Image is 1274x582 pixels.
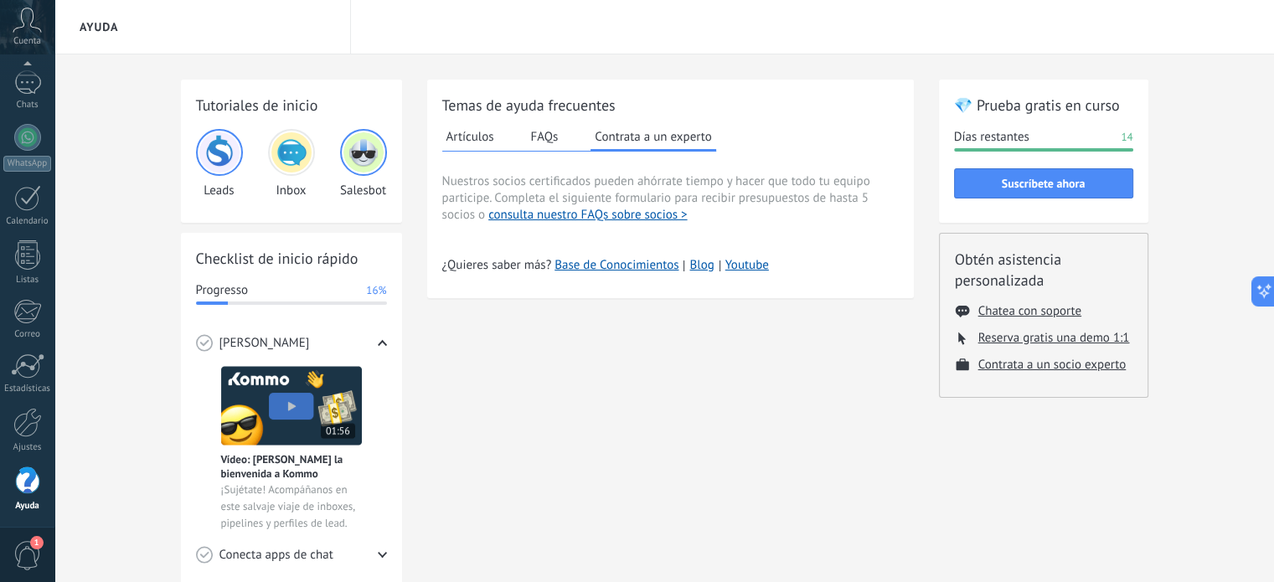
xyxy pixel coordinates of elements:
[954,129,1029,146] span: Días restantes
[488,207,687,224] button: consulta nuestro FAQs sobre socios >
[196,95,387,116] h2: Tutoriales de inicio
[366,282,386,299] span: 16%
[3,100,52,111] div: Chats
[442,95,899,116] h2: Temas de ayuda frecuentes
[340,129,387,198] div: Salesbot
[442,257,769,274] span: ¿Quieres saber más?
[13,36,41,47] span: Cuenta
[221,482,362,532] span: ¡Sujétate! Acompáñanos en este salvaje viaje de inboxes, pipelines y perfiles de lead.
[978,330,1130,346] button: Reserva gratis una demo 1:1
[725,257,769,273] a: Youtube
[221,366,362,446] img: Meet video
[3,384,52,394] div: Estadísticas
[219,335,310,352] span: [PERSON_NAME]
[689,257,714,274] a: Blog
[1002,178,1086,189] span: Suscríbete ahora
[978,303,1081,319] button: Chatea con soporte
[3,329,52,340] div: Correo
[3,442,52,453] div: Ajustes
[978,357,1127,373] button: Contrata a un socio experto
[591,124,715,152] button: Contrata a un experto
[1121,129,1132,146] span: 14
[221,452,362,481] span: Vídeo: [PERSON_NAME] la bienvenida a Kommo
[219,547,333,564] span: Conecta apps de chat
[954,168,1133,198] button: Suscríbete ahora
[442,173,899,224] span: Nuestros socios certificados pueden ahórrate tiempo y hacer que todo tu equipo participe. Complet...
[30,536,44,549] span: 1
[196,248,387,269] h2: Checklist de inicio rápido
[3,275,52,286] div: Listas
[442,124,498,149] button: Artículos
[196,129,243,198] div: Leads
[955,249,1132,291] h2: Obtén asistencia personalizada
[954,95,1133,116] h2: 💎 Prueba gratis en curso
[527,124,563,149] button: FAQs
[554,257,678,274] a: Base de Conocimientos
[268,129,315,198] div: Inbox
[196,282,248,299] span: Progresso
[3,156,51,172] div: WhatsApp
[3,216,52,227] div: Calendario
[3,501,52,512] div: Ayuda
